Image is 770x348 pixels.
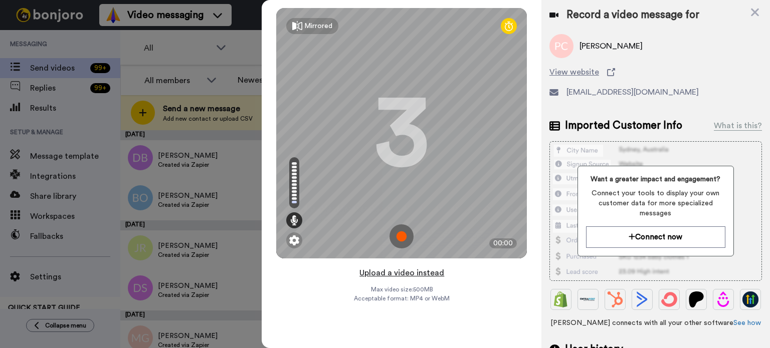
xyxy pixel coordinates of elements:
button: Connect now [586,226,725,248]
span: Connect your tools to display your own customer data for more specialized messages [586,188,725,218]
img: Ontraport [580,291,596,307]
span: [EMAIL_ADDRESS][DOMAIN_NAME] [566,86,699,98]
a: See how [733,319,761,326]
img: Patreon [688,291,704,307]
a: View website [549,66,762,78]
div: What is this? [714,120,762,132]
div: 00:00 [489,238,517,248]
img: ic_record_start.svg [390,224,414,248]
img: Drip [715,291,731,307]
button: Upload a video instead [356,266,447,279]
span: Want a greater impact and engagement? [586,174,725,184]
img: GoHighLevel [742,291,758,307]
img: ActiveCampaign [634,291,650,307]
img: Shopify [553,291,569,307]
span: Acceptable format: MP4 or WebM [354,294,450,302]
span: [PERSON_NAME] connects with all your other software [549,318,762,328]
span: View website [549,66,599,78]
img: ic_gear.svg [289,235,299,245]
span: Max video size: 500 MB [370,285,433,293]
div: 3 [374,96,429,171]
img: Hubspot [607,291,623,307]
span: Imported Customer Info [565,118,682,133]
img: ConvertKit [661,291,677,307]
